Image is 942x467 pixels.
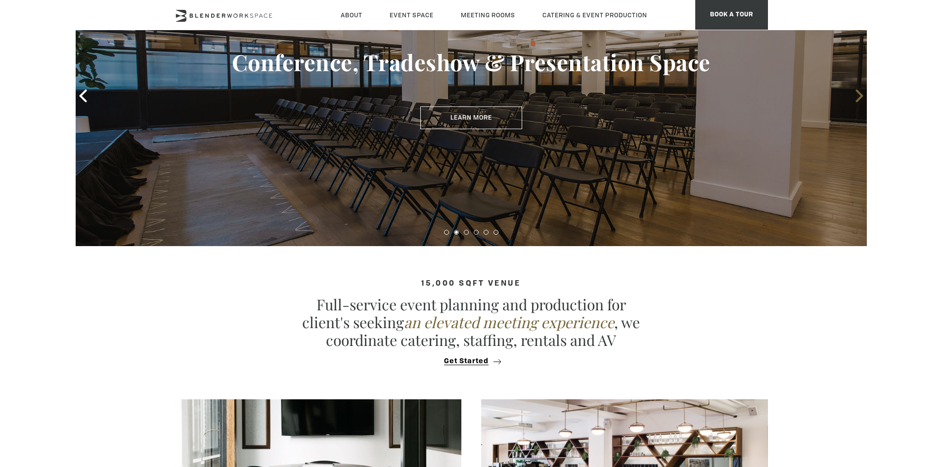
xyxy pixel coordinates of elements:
[441,357,501,366] button: Get Started
[115,49,827,77] h3: Conference, Tradeshow & Presentation Space
[893,420,942,467] iframe: Chat Widget
[444,358,489,365] span: Get Started
[175,280,768,288] h4: 15,000 sqft venue
[420,106,522,129] a: Learn More
[404,312,614,332] em: an elevated meeting experience
[298,296,644,349] p: Full-service event planning and production for client's seeking , we coordinate catering, staffin...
